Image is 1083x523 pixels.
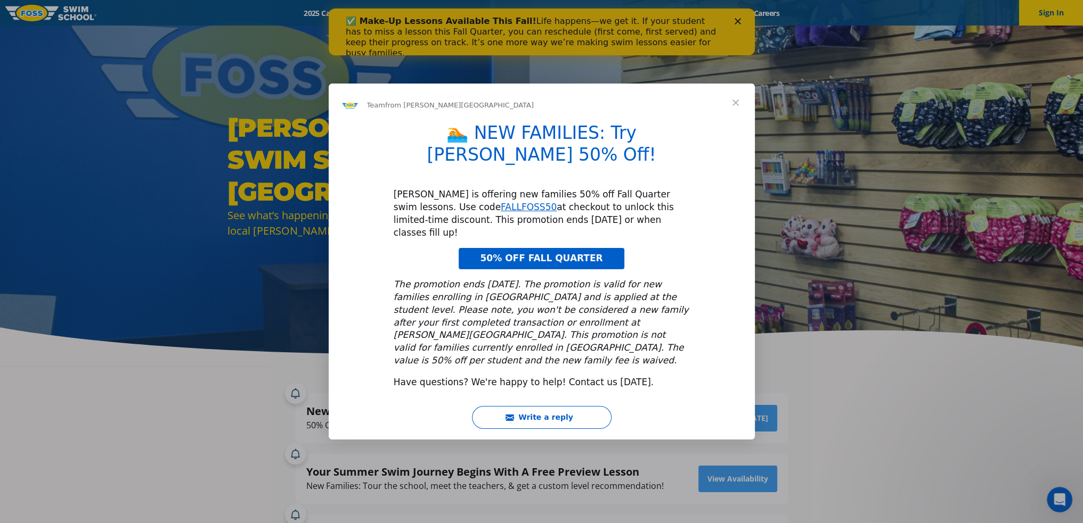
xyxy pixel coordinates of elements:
div: Have questions? We're happy to help! Contact us [DATE]. [394,376,690,389]
span: from [PERSON_NAME][GEOGRAPHIC_DATA] [385,101,534,109]
i: The promotion ends [DATE]. The promotion is valid for new families enrolling in [GEOGRAPHIC_DATA]... [394,279,689,366]
div: Life happens—we get it. If your student has to miss a lesson this Fall Quarter, you can reschedul... [17,7,392,50]
img: Profile image for Team [341,96,359,113]
div: Close [406,10,417,16]
button: Write a reply [472,406,612,429]
h1: 🏊 NEW FAMILIES: Try [PERSON_NAME] 50% Off! [394,122,690,172]
a: FALLFOSS50 [501,202,557,212]
span: Close [716,84,755,122]
a: 50% OFF FALL QUARTER [459,248,624,269]
div: [PERSON_NAME] is offering new families 50% off Fall Quarter swim lessons. Use code at checkout to... [394,188,690,239]
span: 50% OFF FALL QUARTER [480,253,602,263]
b: ✅ Make-Up Lessons Available This Fall! [17,7,208,18]
span: Team [367,101,385,109]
